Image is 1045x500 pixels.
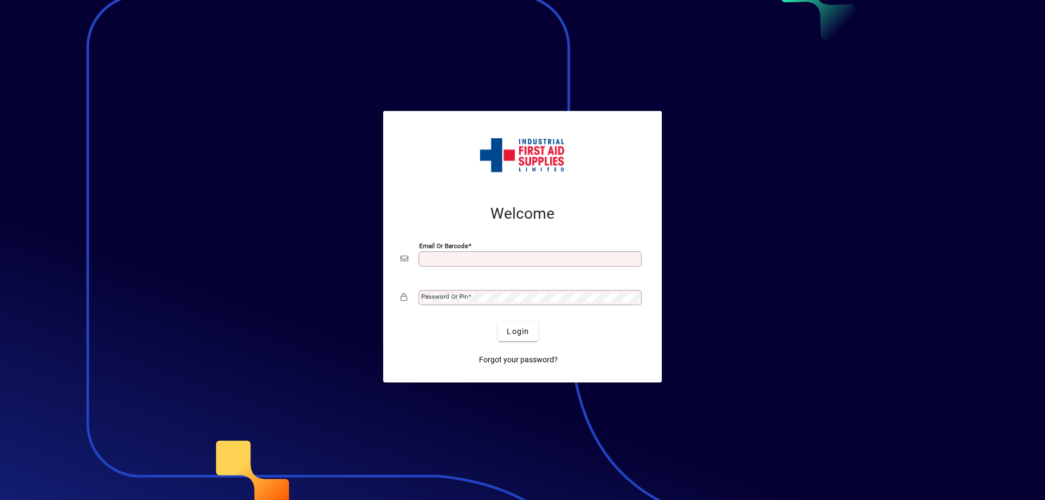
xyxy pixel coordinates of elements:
h2: Welcome [401,205,644,223]
mat-label: Email or Barcode [419,242,468,250]
span: Login [507,326,529,337]
button: Login [498,322,538,341]
a: Forgot your password? [475,350,562,369]
mat-label: Password or Pin [421,293,468,300]
span: Forgot your password? [479,354,558,366]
